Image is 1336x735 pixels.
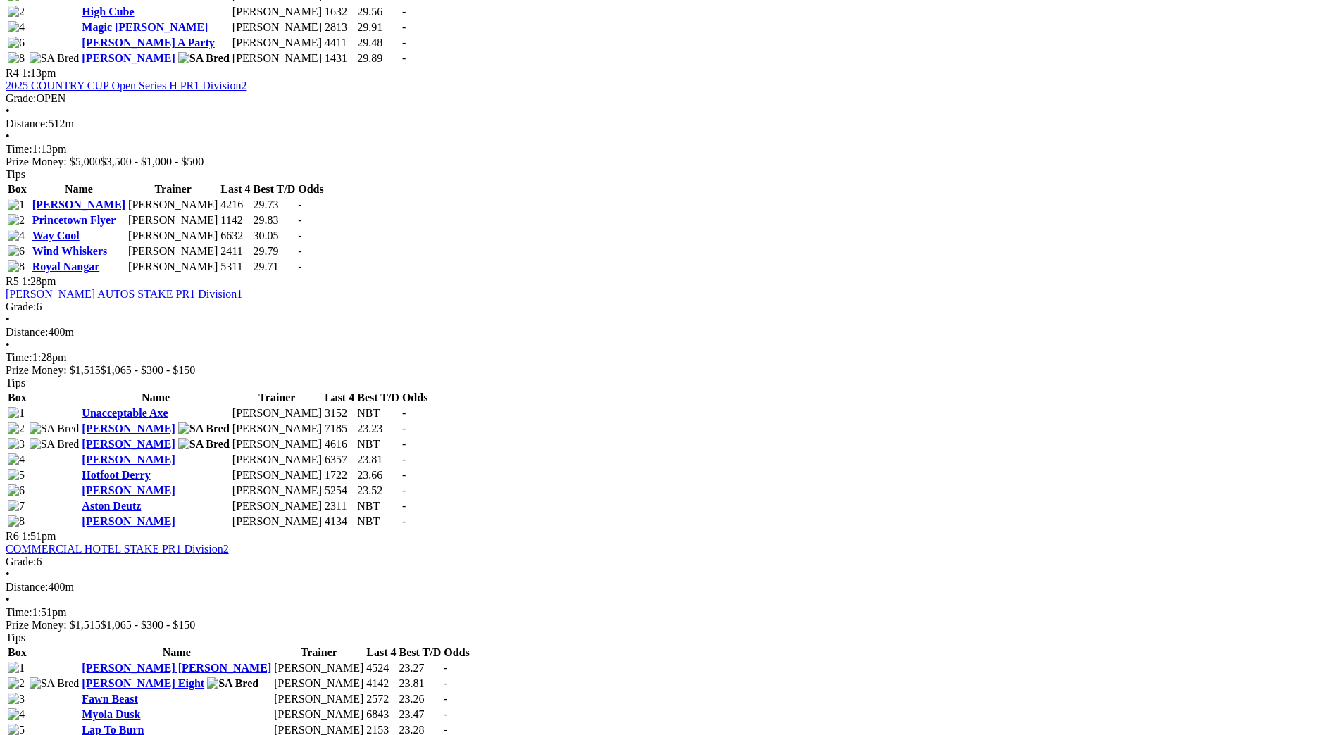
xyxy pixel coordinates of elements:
span: Grade: [6,555,37,567]
th: Best T/D [252,182,296,196]
img: 6 [8,37,25,49]
span: • [6,568,10,580]
img: 2 [8,214,25,227]
span: Grade: [6,301,37,313]
a: Princetown Flyer [32,214,116,226]
td: [PERSON_NAME] [127,244,218,258]
td: 29.83 [252,213,296,227]
span: Box [8,183,27,195]
td: 7185 [324,422,355,436]
span: R5 [6,275,19,287]
img: SA Bred [30,677,80,690]
div: Prize Money: $1,515 [6,619,1330,632]
td: 6632 [220,229,251,243]
div: OPEN [6,92,1330,105]
span: • [6,130,10,142]
td: [PERSON_NAME] [232,499,323,513]
td: [PERSON_NAME] [127,198,218,212]
span: - [444,693,447,705]
a: Royal Nangar [32,260,100,272]
div: 6 [6,555,1330,568]
td: 4216 [220,198,251,212]
td: [PERSON_NAME] [273,677,364,691]
img: 1 [8,199,25,211]
img: 1 [8,662,25,674]
td: 6357 [324,453,355,467]
td: 6843 [366,708,397,722]
span: Box [8,391,27,403]
th: Best T/D [399,646,442,660]
td: [PERSON_NAME] [232,20,323,34]
td: 23.52 [356,484,400,498]
a: Hotfoot Derry [82,469,150,481]
div: 400m [6,581,1330,593]
span: Time: [6,351,32,363]
img: SA Bred [207,677,258,690]
td: 29.91 [356,20,400,34]
img: 2 [8,6,25,18]
td: [PERSON_NAME] [232,36,323,50]
td: [PERSON_NAME] [127,260,218,274]
td: 29.56 [356,5,400,19]
img: SA Bred [30,52,80,65]
span: - [402,6,406,18]
th: Trainer [127,182,218,196]
a: Wind Whiskers [32,245,108,257]
span: • [6,593,10,605]
td: 23.23 [356,422,400,436]
td: 23.81 [399,677,442,691]
span: - [298,260,301,272]
img: SA Bred [178,438,230,451]
td: 4142 [366,677,397,691]
a: Unacceptable Axe [82,407,168,419]
td: 5254 [324,484,355,498]
span: 1:13pm [22,67,56,79]
td: 3152 [324,406,355,420]
div: Prize Money: $1,515 [6,364,1330,377]
span: • [6,105,10,117]
td: 30.05 [252,229,296,243]
span: - [444,662,447,674]
img: 6 [8,245,25,258]
th: Odds [443,646,470,660]
td: 29.79 [252,244,296,258]
span: - [402,469,406,481]
div: 6 [6,301,1330,313]
div: Prize Money: $5,000 [6,156,1330,168]
img: SA Bred [30,438,80,451]
a: [PERSON_NAME] [82,52,175,64]
td: [PERSON_NAME] [232,5,323,19]
span: 1:51pm [22,530,56,542]
td: 2411 [220,244,251,258]
span: - [402,52,406,64]
td: 2311 [324,499,355,513]
td: 2572 [366,692,397,706]
th: Trainer [232,391,323,405]
td: [PERSON_NAME] [273,692,364,706]
span: - [402,484,406,496]
span: Grade: [6,92,37,104]
div: 512m [6,118,1330,130]
div: 400m [6,326,1330,339]
img: 7 [8,500,25,513]
span: Distance: [6,118,48,130]
th: Name [32,182,126,196]
td: [PERSON_NAME] [127,229,218,243]
th: Odds [401,391,428,405]
a: Magic [PERSON_NAME] [82,21,208,33]
div: 1:28pm [6,351,1330,364]
span: - [298,245,301,257]
td: 29.89 [356,51,400,65]
a: [PERSON_NAME] [82,438,175,450]
img: 3 [8,693,25,705]
img: SA Bred [178,422,230,435]
a: [PERSON_NAME] [PERSON_NAME] [82,662,271,674]
span: - [298,214,301,226]
td: 29.73 [252,198,296,212]
th: Last 4 [366,646,397,660]
td: 5311 [220,260,251,274]
td: 1632 [324,5,355,19]
td: NBT [356,406,400,420]
td: NBT [356,437,400,451]
td: 23.81 [356,453,400,467]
